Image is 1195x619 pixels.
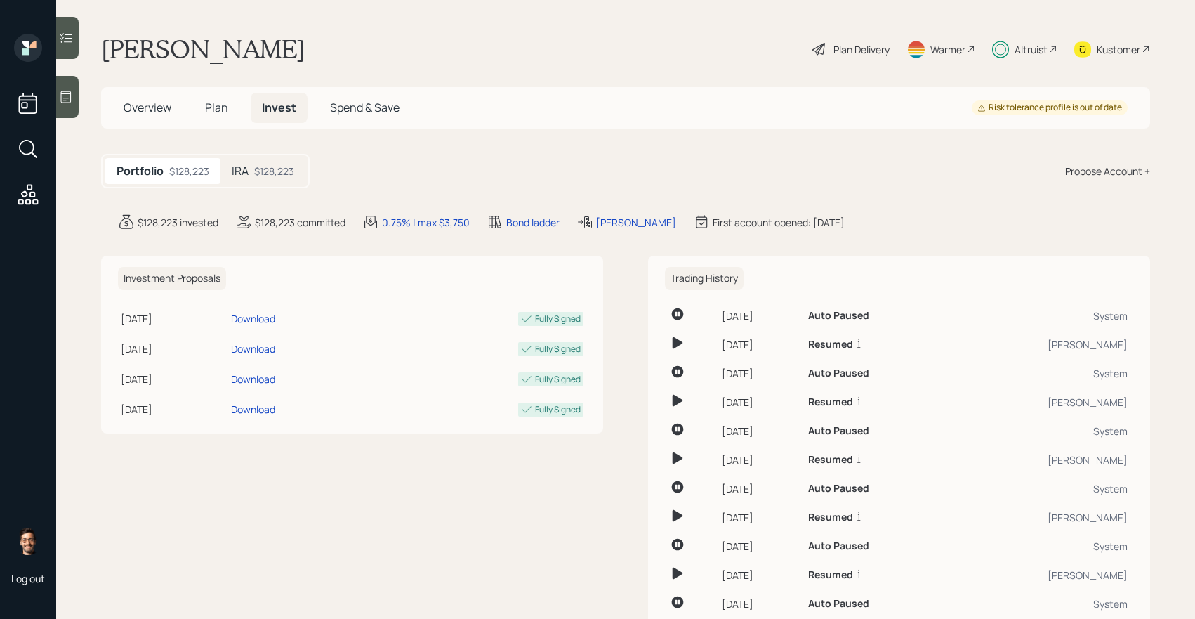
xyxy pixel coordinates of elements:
[808,310,869,322] h6: Auto Paused
[231,341,275,356] div: Download
[535,403,581,416] div: Fully Signed
[808,339,853,351] h6: Resumed
[954,568,1128,582] div: [PERSON_NAME]
[535,343,581,356] div: Fully Signed
[205,100,228,115] span: Plan
[330,100,400,115] span: Spend & Save
[121,402,225,417] div: [DATE]
[231,372,275,386] div: Download
[808,598,869,610] h6: Auto Paused
[954,452,1128,467] div: [PERSON_NAME]
[262,100,296,115] span: Invest
[722,510,797,525] div: [DATE]
[382,215,470,230] div: 0.75% | max $3,750
[930,42,965,57] div: Warmer
[808,425,869,437] h6: Auto Paused
[101,34,305,65] h1: [PERSON_NAME]
[954,424,1128,438] div: System
[1015,42,1048,57] div: Altruist
[722,395,797,410] div: [DATE]
[954,597,1128,611] div: System
[14,527,42,555] img: sami-boghos-headshot.png
[833,42,890,57] div: Plan Delivery
[169,164,209,178] div: $128,223
[722,308,797,323] div: [DATE]
[808,367,869,379] h6: Auto Paused
[231,311,275,326] div: Download
[954,337,1128,352] div: [PERSON_NAME]
[722,597,797,611] div: [DATE]
[954,308,1128,323] div: System
[722,452,797,467] div: [DATE]
[231,402,275,417] div: Download
[1065,164,1150,178] div: Propose Account +
[138,215,218,230] div: $128,223 invested
[808,396,853,408] h6: Resumed
[713,215,845,230] div: First account opened: [DATE]
[535,373,581,386] div: Fully Signed
[808,540,869,552] h6: Auto Paused
[954,366,1128,381] div: System
[954,510,1128,525] div: [PERSON_NAME]
[808,483,869,495] h6: Auto Paused
[722,539,797,554] div: [DATE]
[808,569,853,581] h6: Resumed
[954,395,1128,410] div: [PERSON_NAME]
[535,313,581,325] div: Fully Signed
[722,424,797,438] div: [DATE]
[11,572,45,585] div: Log out
[1097,42,1140,57] div: Kustomer
[117,164,164,178] h5: Portfolio
[232,164,249,178] h5: IRA
[121,341,225,356] div: [DATE]
[808,454,853,466] h6: Resumed
[124,100,171,115] span: Overview
[977,102,1122,114] div: Risk tolerance profile is out of date
[506,215,560,230] div: Bond ladder
[722,366,797,381] div: [DATE]
[954,481,1128,496] div: System
[722,568,797,582] div: [DATE]
[121,311,225,326] div: [DATE]
[118,267,226,290] h6: Investment Proposals
[808,512,853,523] h6: Resumed
[722,481,797,496] div: [DATE]
[722,337,797,352] div: [DATE]
[954,539,1128,554] div: System
[254,164,294,178] div: $128,223
[121,372,225,386] div: [DATE]
[255,215,345,230] div: $128,223 committed
[665,267,744,290] h6: Trading History
[596,215,676,230] div: [PERSON_NAME]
